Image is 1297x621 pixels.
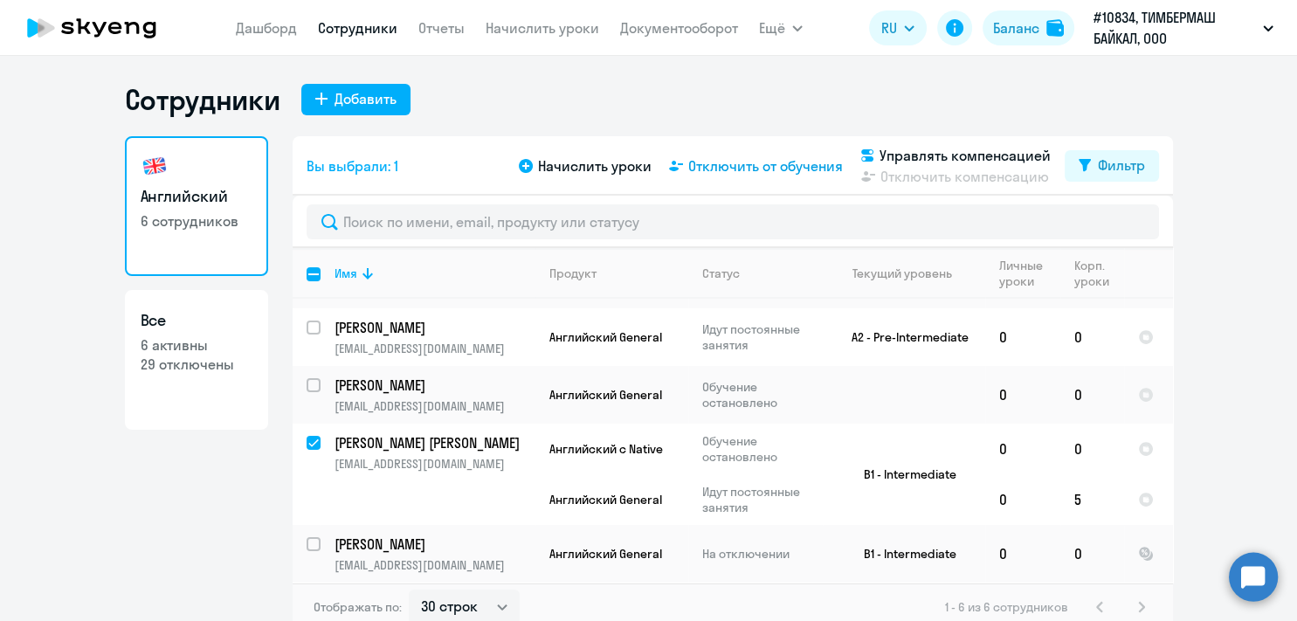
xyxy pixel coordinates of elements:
button: #10834, ТИМБЕРМАШ БАЙКАЛ, ООО [1085,7,1282,49]
p: 29 отключены [141,355,252,374]
p: 6 активны [141,335,252,355]
p: Обучение остановлено [702,433,822,465]
div: Фильтр [1098,155,1145,176]
span: Английский General [549,387,662,403]
a: Все6 активны29 отключены [125,290,268,430]
td: 0 [985,525,1060,583]
span: Английский General [549,546,662,562]
a: [PERSON_NAME] [335,376,535,395]
span: Английский General [549,329,662,345]
div: Корп. уроки [1074,258,1123,289]
td: 0 [985,366,1060,424]
div: Текущий уровень [852,266,952,281]
img: english [141,152,169,180]
span: 1 - 6 из 6 сотрудников [945,599,1068,615]
p: [PERSON_NAME] [335,318,532,337]
td: 0 [985,308,1060,366]
h3: Все [141,309,252,332]
p: На отключении [702,546,822,562]
p: [EMAIL_ADDRESS][DOMAIN_NAME] [335,456,535,472]
div: Статус [702,266,740,281]
p: Обучение остановлено [702,379,822,411]
div: Продукт [549,266,597,281]
button: Добавить [301,84,410,115]
p: [EMAIL_ADDRESS][DOMAIN_NAME] [335,341,535,356]
a: Отчеты [418,19,465,37]
a: [PERSON_NAME] [PERSON_NAME] [335,433,535,452]
button: RU [869,10,927,45]
h3: Английский [141,185,252,208]
p: [PERSON_NAME] [PERSON_NAME] [335,433,532,452]
span: Вы выбрали: 1 [307,155,398,176]
span: Отключить от обучения [688,155,843,176]
p: [EMAIL_ADDRESS][DOMAIN_NAME] [335,398,535,414]
div: Баланс [993,17,1039,38]
span: RU [881,17,897,38]
span: Английский General [549,492,662,507]
p: [EMAIL_ADDRESS][DOMAIN_NAME] [335,557,535,573]
span: Начислить уроки [538,155,652,176]
div: Имя [335,266,357,281]
td: 0 [1060,424,1124,474]
a: Сотрудники [318,19,397,37]
span: Ещё [759,17,785,38]
button: Ещё [759,10,803,45]
button: Фильтр [1065,150,1159,182]
td: 0 [1060,308,1124,366]
a: Документооборот [620,19,738,37]
a: Начислить уроки [486,19,599,37]
div: Имя [335,266,535,281]
td: 0 [985,424,1060,474]
span: Управлять компенсацией [880,145,1051,166]
p: Идут постоянные занятия [702,484,822,515]
p: [PERSON_NAME] [335,535,532,554]
td: 5 [1060,474,1124,525]
span: Отображать по: [314,599,402,615]
p: [PERSON_NAME] [335,376,532,395]
button: Балансbalance [983,10,1074,45]
p: Идут постоянные занятия [702,321,822,353]
p: #10834, ТИМБЕРМАШ БАЙКАЛ, ООО [1093,7,1256,49]
h1: Сотрудники [125,82,280,117]
img: balance [1046,19,1064,37]
div: Добавить [335,88,397,109]
p: 6 сотрудников [141,211,252,231]
a: [PERSON_NAME] [335,318,535,337]
a: Дашборд [236,19,297,37]
a: Английский6 сотрудников [125,136,268,276]
td: B1 - Intermediate [823,525,985,583]
td: B1 - Intermediate [823,424,985,525]
td: 0 [1060,366,1124,424]
a: [PERSON_NAME] [335,535,535,554]
div: Текущий уровень [837,266,984,281]
td: 0 [985,474,1060,525]
td: A2 - Pre-Intermediate [823,308,985,366]
span: Английский с Native [549,441,663,457]
td: 0 [1060,525,1124,583]
input: Поиск по имени, email, продукту или статусу [307,204,1159,239]
div: Личные уроки [999,258,1059,289]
